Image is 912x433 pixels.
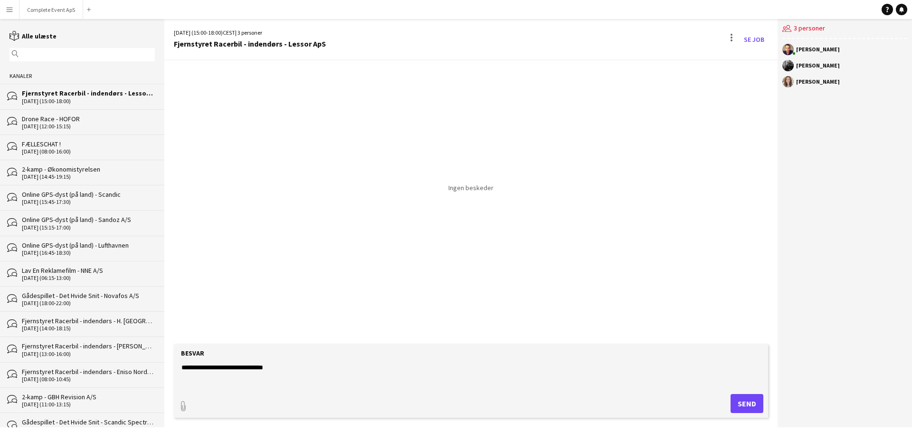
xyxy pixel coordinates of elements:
[22,250,155,256] div: [DATE] (16:45-18:30)
[174,29,326,37] div: [DATE] (15:00-18:00) | 3 personer
[22,401,155,408] div: [DATE] (11:00-13:15)
[22,123,155,130] div: [DATE] (12:00-15:15)
[22,275,155,281] div: [DATE] (06:15-13:00)
[22,148,155,155] div: [DATE] (08:00-16:00)
[22,215,155,224] div: Online GPS-dyst (på land) - Sandoz A/S
[22,393,155,401] div: 2-kamp - GBH Revision A/S
[796,63,840,68] div: [PERSON_NAME]
[174,39,326,48] div: Fjernstyret Racerbil - indendørs - Lessor ApS
[22,325,155,332] div: [DATE] (14:00-18:15)
[22,291,155,300] div: Gådespillet - Det Hvide Snit - Novafos A/S
[22,317,155,325] div: Fjernstyret Racerbil - indendørs - H. [GEOGRAPHIC_DATA] A/S
[223,29,235,36] span: CEST
[740,32,768,47] a: Se Job
[9,32,57,40] a: Alle ulæste
[22,418,155,426] div: Gådespillet - Det Hvide Snit - Scandic Spectrum
[796,47,840,52] div: [PERSON_NAME]
[796,79,840,85] div: [PERSON_NAME]
[22,224,155,231] div: [DATE] (15:15-17:00)
[448,183,494,192] p: Ingen beskeder
[22,342,155,350] div: Fjernstyret Racerbil - indendørs - [PERSON_NAME]
[22,140,155,148] div: FÆLLESCHAT !
[22,266,155,275] div: Lav En Reklamefilm - NNE A/S
[22,115,155,123] div: Drone Race - HOFOR
[22,426,155,433] div: [DATE] (14:30-18:45)
[22,199,155,205] div: [DATE] (15:45-17:30)
[22,300,155,307] div: [DATE] (18:00-22:00)
[22,367,155,376] div: Fjernstyret Racerbil - indendørs - Eniso Nordic ApS
[22,351,155,357] div: [DATE] (13:00-16:00)
[22,89,155,97] div: Fjernstyret Racerbil - indendørs - Lessor ApS
[22,98,155,105] div: [DATE] (15:00-18:00)
[19,0,83,19] button: Complete Event ApS
[22,241,155,250] div: Online GPS-dyst (på land) - Lufthavnen
[731,394,763,413] button: Send
[22,173,155,180] div: [DATE] (14:45-19:15)
[181,349,204,357] label: Besvar
[782,19,907,39] div: 3 personer
[22,376,155,383] div: [DATE] (08:00-10:45)
[22,165,155,173] div: 2-kamp - Økonomistyrelsen
[22,190,155,199] div: Online GPS-dyst (på land) - Scandic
